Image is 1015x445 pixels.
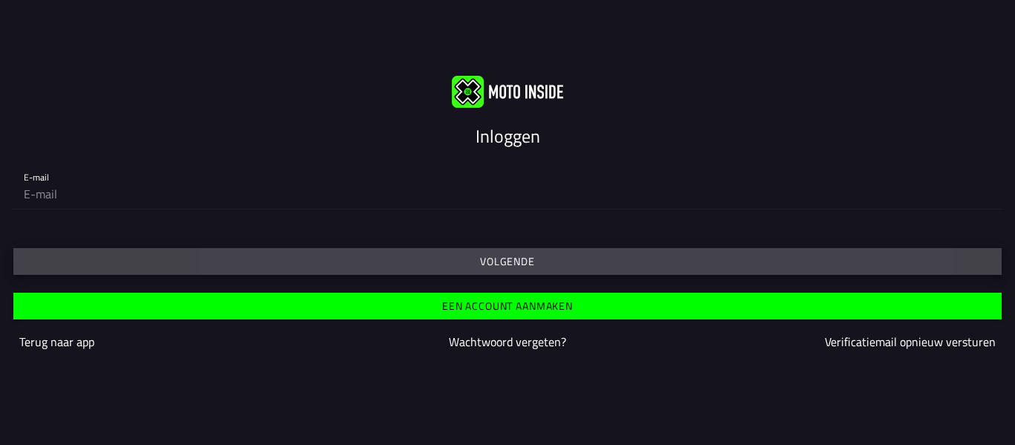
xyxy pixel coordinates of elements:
ion-text: Volgende [480,256,535,267]
a: Wachtwoord vergeten? [449,333,566,351]
ion-text: Inloggen [476,123,540,149]
ion-button: Een account aanmaken [13,293,1002,319]
a: Terug naar app [19,333,94,351]
input: E-mail [24,179,991,209]
a: Verificatiemail opnieuw versturen [825,333,996,351]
